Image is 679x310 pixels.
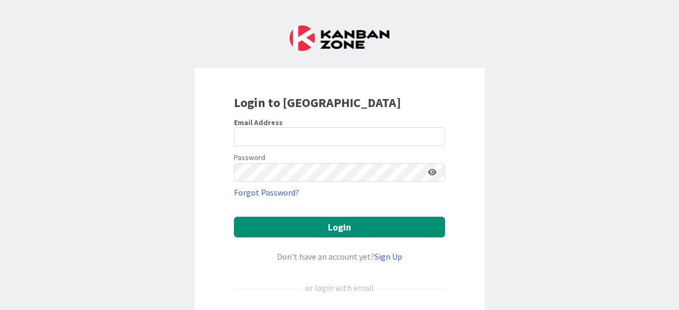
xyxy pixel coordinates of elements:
[234,217,445,237] button: Login
[290,25,389,51] img: Kanban Zone
[234,186,299,199] a: Forgot Password?
[234,94,401,111] b: Login to [GEOGRAPHIC_DATA]
[234,152,265,163] label: Password
[302,281,377,294] div: or login with email
[234,118,283,127] label: Email Address
[375,251,402,262] a: Sign Up
[234,250,445,263] div: Don’t have an account yet?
